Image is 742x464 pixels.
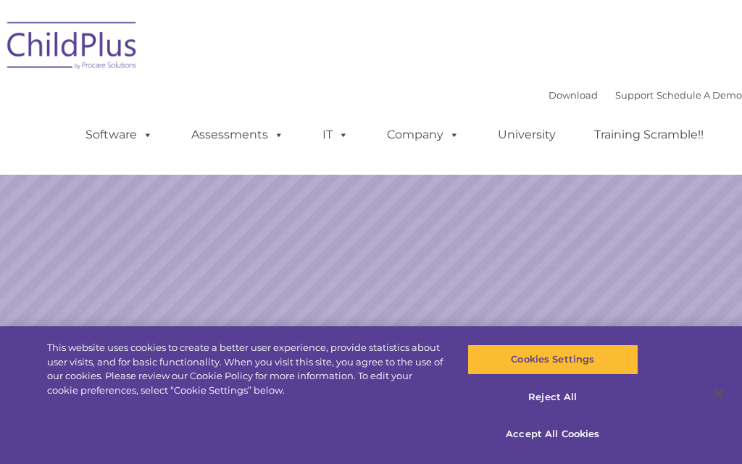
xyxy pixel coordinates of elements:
button: Close [703,378,735,410]
a: IT [308,120,363,149]
button: Accept All Cookies [467,419,638,449]
font: | [549,89,742,101]
a: Assessments [177,120,299,149]
a: Software [71,120,167,149]
button: Reject All [467,382,638,413]
a: Schedule A Demo [656,89,742,101]
button: Cookies Settings [467,344,638,375]
a: Company [372,120,474,149]
a: Learn More [504,221,630,254]
a: Download [549,89,598,101]
a: University [483,120,570,149]
div: This website uses cookies to create a better user experience, provide statistics about user visit... [47,341,445,397]
a: Support [615,89,654,101]
a: Training Scramble!! [580,120,718,149]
